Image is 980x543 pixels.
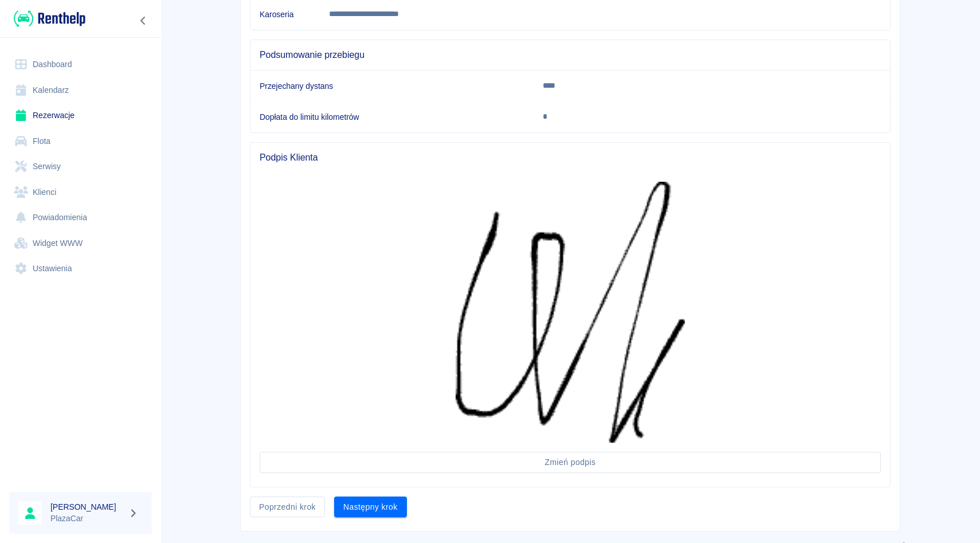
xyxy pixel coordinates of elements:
[50,501,124,513] h6: [PERSON_NAME]
[9,52,152,77] a: Dashboard
[9,128,152,154] a: Flota
[260,452,881,473] button: Zmień podpis
[9,9,85,28] a: Renthelp logo
[9,77,152,103] a: Kalendarz
[135,13,152,28] button: Zwiń nawigację
[260,49,881,61] span: Podsumowanie przebiegu
[260,152,881,163] span: Podpis Klienta
[9,179,152,205] a: Klienci
[9,154,152,179] a: Serwisy
[250,497,325,518] button: Poprzedni krok
[9,103,152,128] a: Rezerwacje
[50,513,124,525] p: PlazaCar
[260,111,524,123] h6: Dopłata do limitu kilometrów
[456,182,685,443] img: Podpis
[260,80,524,92] h6: Przejechany dystans
[260,9,311,20] h6: Karoseria
[9,205,152,231] a: Powiadomienia
[14,9,85,28] img: Renthelp logo
[9,231,152,256] a: Widget WWW
[9,256,152,282] a: Ustawienia
[334,497,407,518] button: Następny krok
